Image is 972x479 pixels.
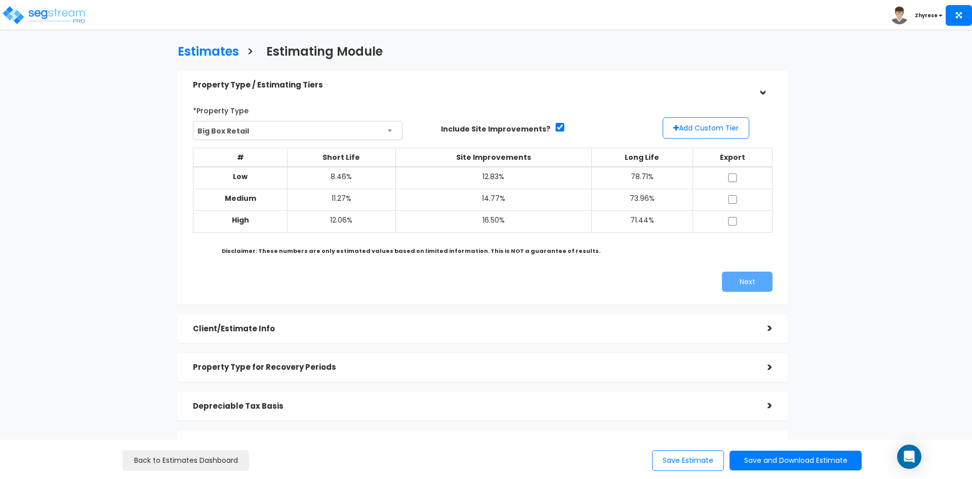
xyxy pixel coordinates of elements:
[178,45,239,61] h3: Estimates
[287,210,395,232] td: 12.06%
[890,7,908,24] img: avatar.png
[752,437,773,453] div: >
[2,5,88,25] img: logo_pro_r.png
[123,450,249,471] a: Back to Estimates Dashboard
[395,148,592,167] th: Site Improvements
[170,35,239,66] a: Estimates
[259,35,383,66] a: Estimating Module
[897,445,921,469] div: Open Intercom Messenger
[193,121,402,140] span: Big Box Retail
[730,451,862,470] button: Save and Download Estimate
[395,167,592,189] td: 12.83%
[222,247,600,255] b: Disclaimer: These numbers are only estimated values based on limited information. This is NOT a g...
[193,81,752,90] h5: Property Type / Estimating Tiers
[287,148,395,167] th: Short Life
[752,360,773,375] div: >
[592,189,693,210] td: 73.96%
[592,167,693,189] td: 78.71%
[754,75,770,96] div: >
[225,193,256,203] b: Medium
[915,12,938,19] b: Zhyrese
[722,272,773,292] button: Next
[652,450,724,471] button: Save Estimate
[287,189,395,210] td: 11.27%
[693,148,772,167] th: Export
[193,148,288,167] th: #
[233,171,248,182] b: Low
[395,210,592,232] td: 16.50%
[287,167,395,189] td: 8.46%
[193,363,752,372] h5: Property Type for Recovery Periods
[441,124,550,134] label: Include Site Improvements?
[247,45,254,61] h3: >
[266,45,383,61] h3: Estimating Module
[663,117,749,139] button: Add Custom Tier
[592,210,693,232] td: 71.44%
[193,325,752,333] h5: Client/Estimate Info
[193,402,752,411] h5: Depreciable Tax Basis
[193,102,249,116] label: *Property Type
[592,148,693,167] th: Long Life
[395,189,592,210] td: 14.77%
[193,121,402,141] span: Big Box Retail
[752,321,773,336] div: >
[232,215,249,225] b: High
[752,398,773,414] div: >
